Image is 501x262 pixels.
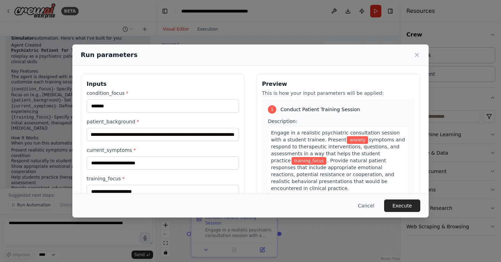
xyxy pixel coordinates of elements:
label: patient_background [87,118,239,125]
h3: Inputs [87,80,239,88]
p: This is how your input parameters will be applied: [262,90,414,97]
span: . Provide natural patient responses that include appropriate emotional reactions, potential resis... [271,158,394,191]
span: Engage in a realistic psychiatric consultation session with a student trainee. Present [271,130,400,142]
label: current_symptoms [87,147,239,154]
h2: Run parameters [81,50,137,60]
button: Execute [384,199,420,212]
label: training_focus [87,175,239,182]
label: condition_focus [87,90,239,97]
div: 1 [268,105,276,114]
span: Variable: training_focus [292,157,327,165]
h3: Preview [262,80,414,88]
span: Variable: condition_focus [347,136,368,144]
button: Cancel [352,199,380,212]
span: Conduct Patient Training Session [280,106,360,113]
span: Description: [268,118,297,124]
